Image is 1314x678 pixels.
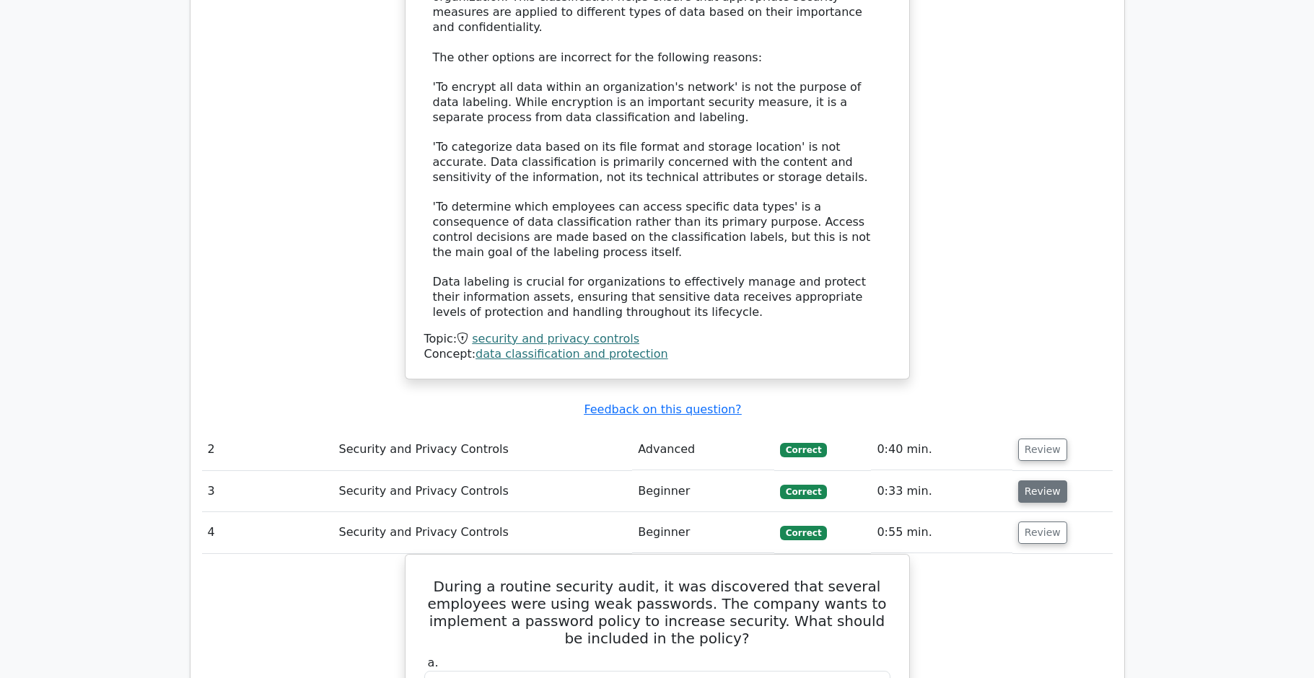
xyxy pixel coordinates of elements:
[1018,439,1067,461] button: Review
[333,471,633,512] td: Security and Privacy Controls
[333,429,633,470] td: Security and Privacy Controls
[428,656,439,669] span: a.
[632,471,774,512] td: Beginner
[472,332,639,345] a: security and privacy controls
[424,332,890,347] div: Topic:
[202,429,333,470] td: 2
[780,526,827,540] span: Correct
[424,347,890,362] div: Concept:
[871,429,1012,470] td: 0:40 min.
[780,443,827,457] span: Correct
[871,512,1012,553] td: 0:55 min.
[1018,521,1067,544] button: Review
[202,471,333,512] td: 3
[202,512,333,553] td: 4
[584,402,741,416] a: Feedback on this question?
[632,429,774,470] td: Advanced
[632,512,774,553] td: Beginner
[780,485,827,499] span: Correct
[423,578,892,647] h5: During a routine security audit, it was discovered that several employees were using weak passwor...
[476,347,668,361] a: data classification and protection
[333,512,633,553] td: Security and Privacy Controls
[1018,480,1067,503] button: Review
[871,471,1012,512] td: 0:33 min.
